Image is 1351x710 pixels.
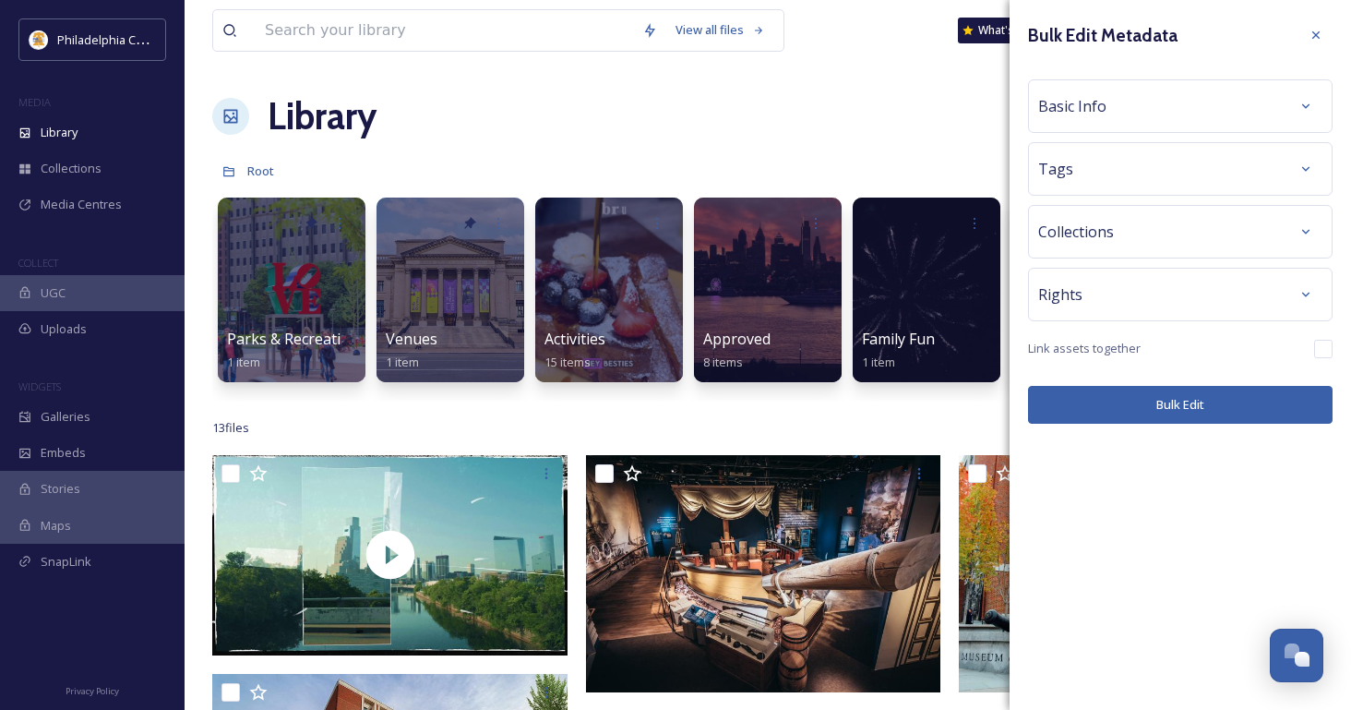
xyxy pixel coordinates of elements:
[268,89,377,144] a: Library
[544,329,605,349] span: Activities
[544,354,591,370] span: 15 items
[247,162,274,179] span: Root
[41,320,87,338] span: Uploads
[18,256,58,270] span: COLLECT
[386,354,419,370] span: 1 item
[247,160,274,182] a: Root
[703,354,743,370] span: 8 items
[57,30,291,48] span: Philadelphia Convention & Visitors Bureau
[1038,221,1114,243] span: Collections
[1028,340,1141,357] span: Link assets together
[862,354,895,370] span: 1 item
[227,329,359,349] span: Parks & Recreation
[958,18,1050,43] a: What's New
[66,679,119,701] a: Privacy Policy
[1028,386,1333,424] button: Bulk Edit
[703,329,771,349] span: Approved
[1038,283,1082,306] span: Rights
[41,480,80,498] span: Stories
[227,354,260,370] span: 1 item
[41,160,102,177] span: Collections
[41,196,122,213] span: Media Centres
[959,455,1314,692] img: Museum-of-the-American-Revolution-British-reenactors-photo-credit-K-Huff-for-PHLCVB-scaled.jpg
[66,685,119,697] span: Privacy Policy
[1038,158,1073,180] span: Tags
[862,331,935,370] a: Family Fun1 item
[41,284,66,302] span: UGC
[30,30,48,49] img: download.jpeg
[544,331,605,370] a: Activities15 items
[1028,22,1178,49] h3: Bulk Edit Metadata
[666,12,774,48] a: View all files
[41,553,91,571] span: SnapLink
[586,455,941,692] img: privateer-ship-photo-credit-bluecadet.jpg
[18,95,51,109] span: MEDIA
[862,329,935,349] span: Family Fun
[41,124,78,141] span: Library
[386,329,437,349] span: Venues
[18,379,61,393] span: WIDGETS
[1270,629,1323,682] button: Open Chat
[41,444,86,462] span: Embeds
[41,517,71,535] span: Maps
[1038,95,1106,117] span: Basic Info
[703,331,771,370] a: Approved8 items
[212,455,568,656] img: thumbnail
[386,331,437,370] a: Venues1 item
[227,331,359,370] a: Parks & Recreation1 item
[212,419,249,437] span: 13 file s
[256,10,633,51] input: Search your library
[41,408,90,426] span: Galleries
